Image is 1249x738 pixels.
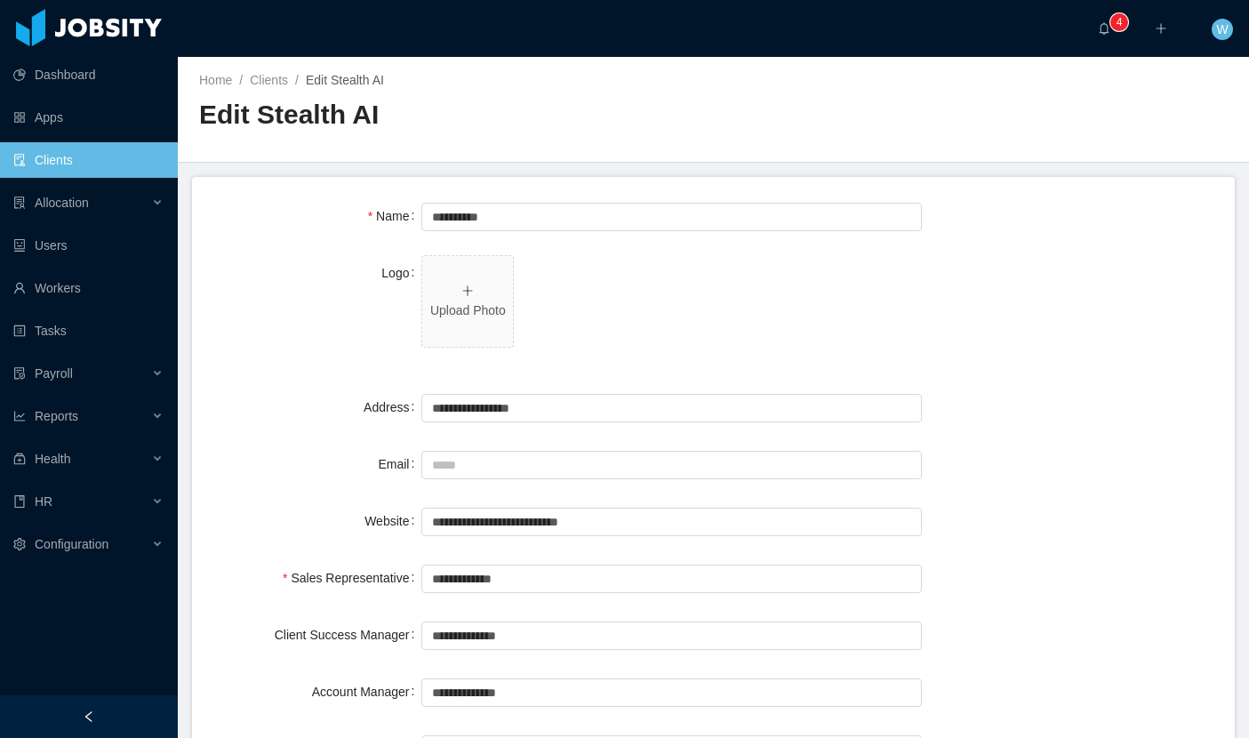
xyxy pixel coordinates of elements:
label: Email [378,457,421,471]
label: Client Success Manager [275,628,422,642]
a: icon: profileTasks [13,313,164,349]
input: Name [421,203,922,231]
i: icon: setting [13,538,26,550]
p: 4 [1117,13,1123,31]
i: icon: file-protect [13,367,26,380]
a: icon: pie-chartDashboard [13,57,164,92]
a: icon: appstoreApps [13,100,164,135]
a: icon: robotUsers [13,228,164,263]
a: Clients [250,73,288,87]
label: Website [364,514,421,528]
label: Account Manager [312,685,422,699]
p: Upload Photo [429,301,506,320]
sup: 4 [1110,13,1128,31]
input: Website [421,508,922,536]
i: icon: plus [461,285,474,297]
i: icon: solution [13,197,26,209]
span: W [1216,19,1228,40]
input: Address [421,394,922,422]
span: HR [35,494,52,509]
label: Sales Representative [283,571,421,585]
span: Payroll [35,366,73,381]
span: Health [35,452,70,466]
label: Name [368,209,422,223]
a: icon: userWorkers [13,270,164,306]
i: icon: book [13,495,26,508]
span: Edit Stealth AI [306,73,384,87]
i: icon: bell [1098,22,1110,35]
i: icon: medicine-box [13,453,26,465]
i: icon: line-chart [13,410,26,422]
span: Allocation [35,196,89,210]
label: Logo [381,266,421,280]
a: icon: auditClients [13,142,164,178]
label: Address [364,400,421,414]
span: / [295,73,299,87]
span: Reports [35,409,78,423]
i: icon: plus [1155,22,1167,35]
h2: Edit Stealth AI [199,97,714,133]
span: / [239,73,243,87]
span: icon: plusUpload Photo [422,256,513,347]
span: Configuration [35,537,108,551]
input: Email [421,451,922,479]
a: Home [199,73,232,87]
